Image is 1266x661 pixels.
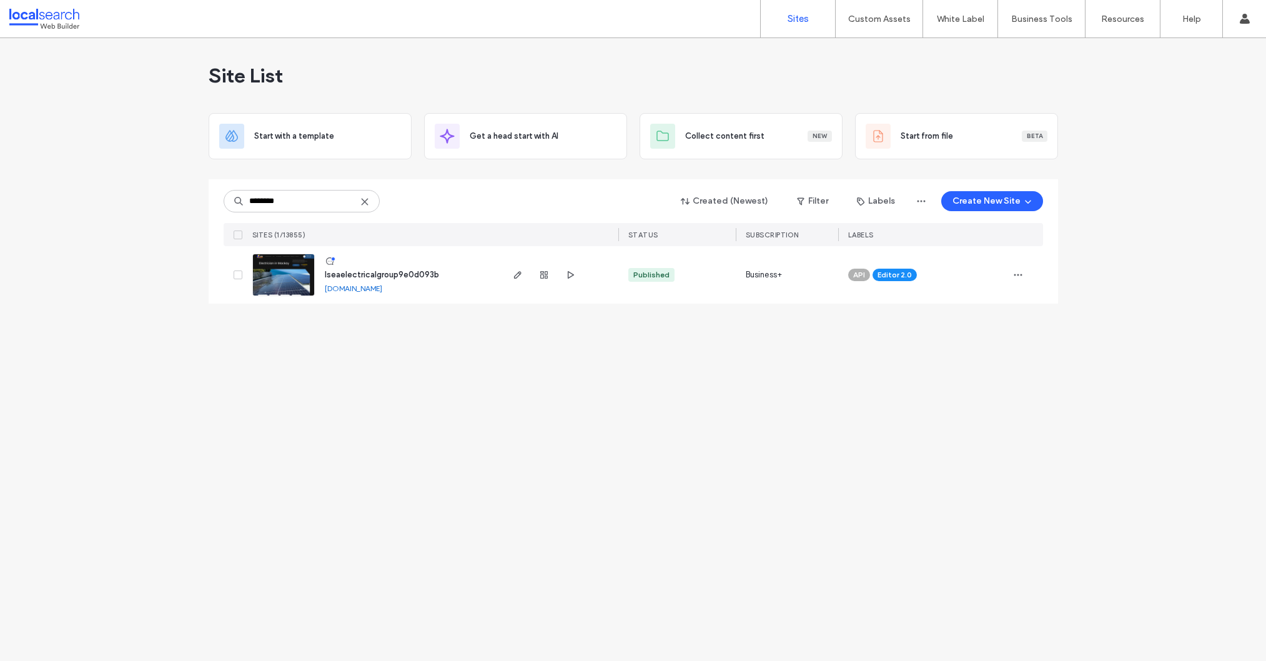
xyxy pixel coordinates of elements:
[846,191,906,211] button: Labels
[746,269,783,281] span: Business+
[209,63,283,88] span: Site List
[1182,14,1201,24] label: Help
[628,231,658,239] span: STATUS
[808,131,832,142] div: New
[784,191,841,211] button: Filter
[853,269,865,281] span: API
[1022,131,1047,142] div: Beta
[1011,14,1072,24] label: Business Tools
[470,130,558,142] span: Get a head start with AI
[1101,14,1144,24] label: Resources
[855,113,1058,159] div: Start from fileBeta
[878,269,912,281] span: Editor 2.0
[670,191,779,211] button: Created (Newest)
[640,113,843,159] div: Collect content firstNew
[848,231,874,239] span: LABELS
[937,14,984,24] label: White Label
[325,270,439,279] a: lseaelectricalgroup9e0d093b
[633,269,670,281] div: Published
[788,13,809,24] label: Sites
[901,130,953,142] span: Start from file
[848,14,911,24] label: Custom Assets
[252,231,306,239] span: SITES (1/13855)
[746,231,799,239] span: SUBSCRIPTION
[209,113,412,159] div: Start with a template
[325,284,382,293] a: [DOMAIN_NAME]
[424,113,627,159] div: Get a head start with AI
[685,130,764,142] span: Collect content first
[254,130,334,142] span: Start with a template
[941,191,1043,211] button: Create New Site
